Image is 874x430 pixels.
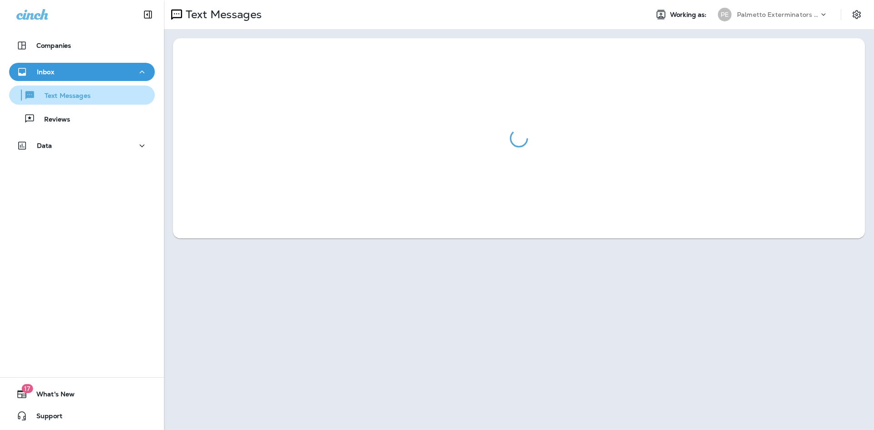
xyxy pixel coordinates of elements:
[37,68,54,76] p: Inbox
[182,8,262,21] p: Text Messages
[36,92,91,101] p: Text Messages
[718,8,732,21] div: PE
[9,86,155,105] button: Text Messages
[9,63,155,81] button: Inbox
[35,116,70,124] p: Reviews
[737,11,819,18] p: Palmetto Exterminators LLC
[37,142,52,149] p: Data
[21,384,33,393] span: 17
[27,412,62,423] span: Support
[36,42,71,49] p: Companies
[9,36,155,55] button: Companies
[9,137,155,155] button: Data
[849,6,865,23] button: Settings
[9,109,155,128] button: Reviews
[9,385,155,403] button: 17What's New
[670,11,709,19] span: Working as:
[135,5,161,24] button: Collapse Sidebar
[27,390,75,401] span: What's New
[9,407,155,425] button: Support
